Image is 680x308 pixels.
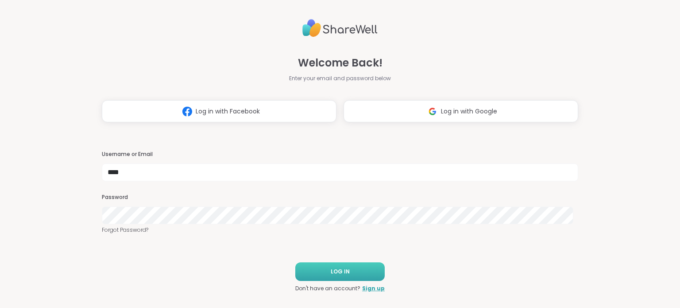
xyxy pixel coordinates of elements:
img: ShareWell Logomark [424,103,441,120]
span: Log in with Facebook [196,107,260,116]
h3: Username or Email [102,151,578,158]
a: Forgot Password? [102,226,578,234]
button: Log in with Facebook [102,100,336,122]
a: Sign up [362,285,385,292]
span: Welcome Back! [298,55,382,71]
img: ShareWell Logo [302,16,378,41]
button: Log in with Google [344,100,578,122]
span: Enter your email and password below [289,74,391,82]
img: ShareWell Logomark [179,103,196,120]
h3: Password [102,194,578,201]
span: Don't have an account? [295,285,360,292]
button: LOG IN [295,262,385,281]
span: LOG IN [331,268,350,276]
span: Log in with Google [441,107,497,116]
